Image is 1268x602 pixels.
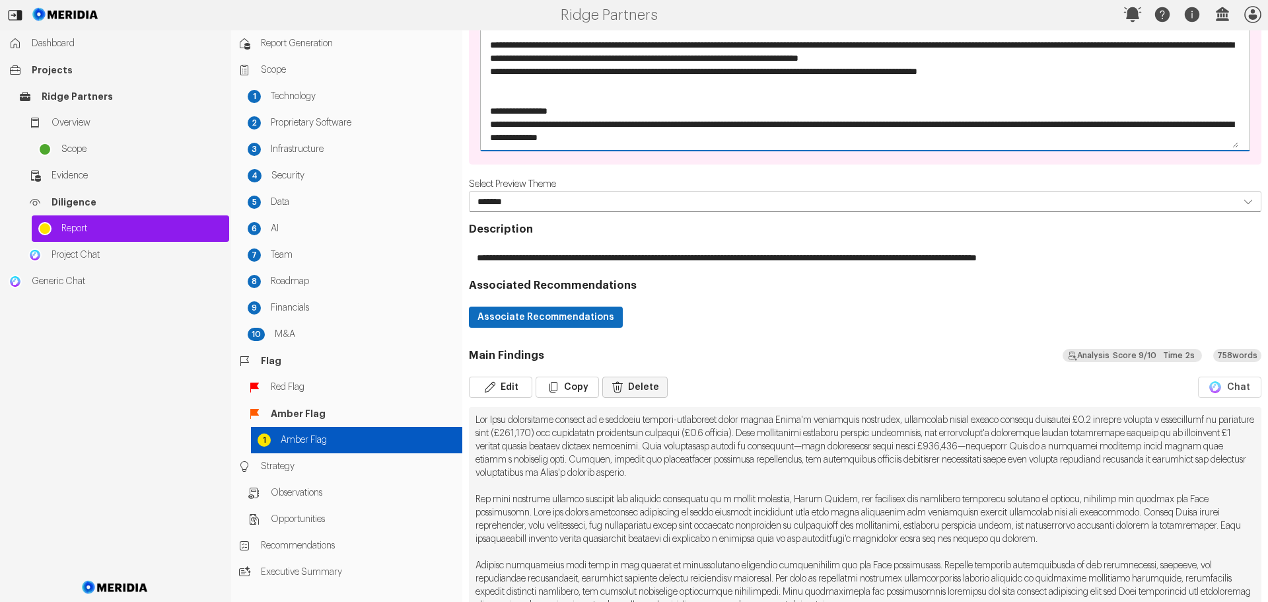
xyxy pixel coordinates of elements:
h3: Main Findings [469,349,544,362]
span: Proprietary Software [271,116,456,130]
span: Report [61,222,223,235]
img: Model Icon [1208,380,1222,395]
button: Copy [536,377,599,398]
span: AI [271,222,456,235]
span: Red Flag [271,381,456,394]
div: 4 [248,169,262,182]
h3: Associated Recommendations [469,279,1261,292]
a: Project ChatProject Chat [22,242,229,268]
img: Project Chat [28,248,42,262]
span: Team [271,248,456,262]
button: Edit [469,377,532,398]
button: Model IconChat [1198,377,1261,398]
div: 758 words [1213,349,1261,362]
span: Projects [32,63,223,77]
span: Executive Summary [261,566,456,579]
span: Infrastructure [271,143,456,156]
span: Amber Flag [271,407,456,420]
div: 1 [248,90,261,103]
a: Overview [22,110,229,136]
img: Meridia Logo [80,573,151,602]
span: Dashboard [32,37,223,50]
span: Report Generation [261,37,456,50]
h3: Description [469,223,1261,236]
div: 1 [258,433,271,447]
div: 6 [248,222,261,235]
a: Scope [32,136,229,163]
div: 8 [248,275,261,288]
span: Scope [261,63,456,77]
div: 3 [248,143,261,156]
label: Select Preview Theme [469,180,556,189]
button: Associate Recommendations [469,307,623,328]
a: Ridge Partners [12,83,229,110]
div: 7 [248,248,261,262]
span: Project Chat [52,248,223,262]
span: Technology [271,90,456,103]
a: Dashboard [2,30,229,57]
span: Strategy [261,460,456,473]
span: Overview [52,116,223,130]
a: Projects [2,57,229,83]
span: Flag [261,354,456,367]
span: Opportunities [271,513,456,526]
a: Evidence [22,163,229,189]
span: Evidence [52,169,223,182]
span: Financials [271,301,456,315]
span: Scope [61,143,223,156]
div: 2 [248,116,261,130]
span: Generic Chat [32,275,223,288]
button: Delete [602,377,668,398]
span: Data [271,196,456,209]
span: Security [271,169,456,182]
div: 9 [248,301,261,315]
div: 10 [248,328,265,341]
a: Diligence [22,189,229,215]
span: Ridge Partners [42,90,223,103]
div: The response adhered closely to the instructions, providing a long-form, paragraph-based output w... [1063,349,1202,362]
div: 5 [248,196,261,209]
span: M&A [275,328,456,341]
span: Recommendations [261,539,456,552]
a: Report [32,215,229,242]
a: Generic ChatGeneric Chat [2,268,229,295]
span: Roadmap [271,275,456,288]
span: Observations [271,486,456,500]
img: Generic Chat [9,275,22,288]
span: Amber Flag [281,433,456,447]
span: Diligence [52,196,223,209]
